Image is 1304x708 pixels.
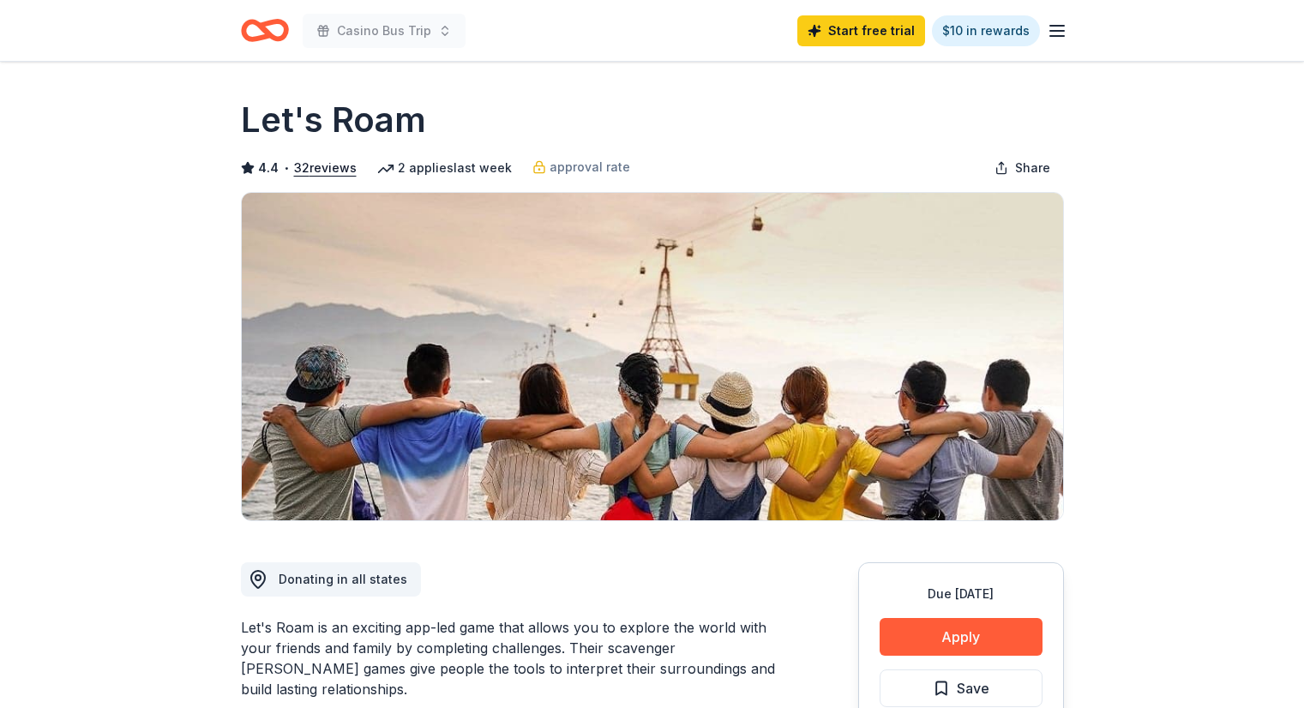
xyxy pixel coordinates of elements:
[377,158,512,178] div: 2 applies last week
[981,151,1064,185] button: Share
[550,157,630,177] span: approval rate
[279,572,407,586] span: Donating in all states
[303,14,466,48] button: Casino Bus Trip
[957,677,989,699] span: Save
[880,618,1043,656] button: Apply
[283,161,289,175] span: •
[932,15,1040,46] a: $10 in rewards
[797,15,925,46] a: Start free trial
[241,10,289,51] a: Home
[242,193,1063,520] img: Image for Let's Roam
[294,158,357,178] button: 32reviews
[532,157,630,177] a: approval rate
[337,21,431,41] span: Casino Bus Trip
[1015,158,1050,178] span: Share
[258,158,279,178] span: 4.4
[880,669,1043,707] button: Save
[241,617,776,699] div: Let's Roam is an exciting app-led game that allows you to explore the world with your friends and...
[241,96,426,144] h1: Let's Roam
[880,584,1043,604] div: Due [DATE]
